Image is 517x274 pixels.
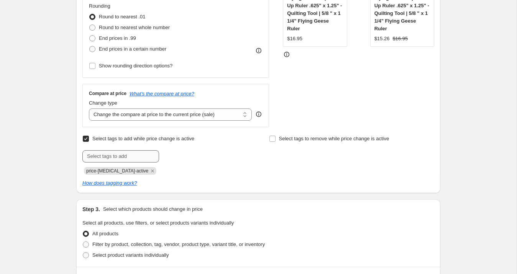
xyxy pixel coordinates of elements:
[99,25,170,30] span: Round to nearest whole number
[392,35,408,43] strike: $16.95
[149,167,156,174] button: Remove price-change-job-active
[374,35,390,43] div: $15.26
[130,91,194,97] button: What's the compare at price?
[92,136,194,141] span: Select tags to add while price change is active
[99,14,145,20] span: Round to nearest .01
[82,150,159,162] input: Select tags to add
[82,180,137,186] a: How does tagging work?
[89,3,110,9] span: Rounding
[287,35,302,43] div: $16.95
[255,110,263,118] div: help
[103,205,203,213] p: Select which products should change in price
[99,46,166,52] span: End prices in a certain number
[82,205,100,213] h2: Step 3.
[92,241,265,247] span: Filter by product, collection, tag, vendor, product type, variant title, or inventory
[86,168,148,174] span: price-change-job-active
[82,220,234,226] span: Select all products, use filters, or select products variants individually
[279,136,389,141] span: Select tags to remove while price change is active
[89,100,117,106] span: Change type
[99,35,136,41] span: End prices in .99
[99,63,172,69] span: Show rounding direction options?
[92,252,169,258] span: Select product variants individually
[89,90,126,97] h3: Compare at price
[92,231,118,236] span: All products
